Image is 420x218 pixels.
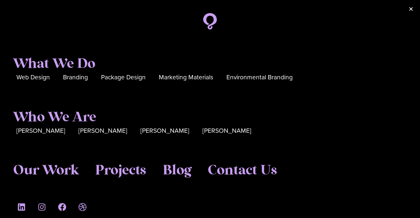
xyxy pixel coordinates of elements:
a: Branding [63,72,88,83]
a: Package Design [101,72,146,83]
a: Web Design [16,72,50,83]
a: Close [409,7,413,11]
a: [PERSON_NAME] [140,126,189,136]
a: Marketing Materials [159,72,213,83]
a: Contact Us [208,162,277,179]
a: Who We Are [13,109,96,126]
a: [PERSON_NAME] [78,126,127,136]
a: Our Work [13,162,79,179]
a: [PERSON_NAME] [16,126,65,136]
a: What We Do [13,56,95,72]
a: [PERSON_NAME] [202,126,251,136]
a: Projects [95,162,146,179]
a: Environmental Branding [226,72,293,83]
a: Blog [163,162,191,179]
